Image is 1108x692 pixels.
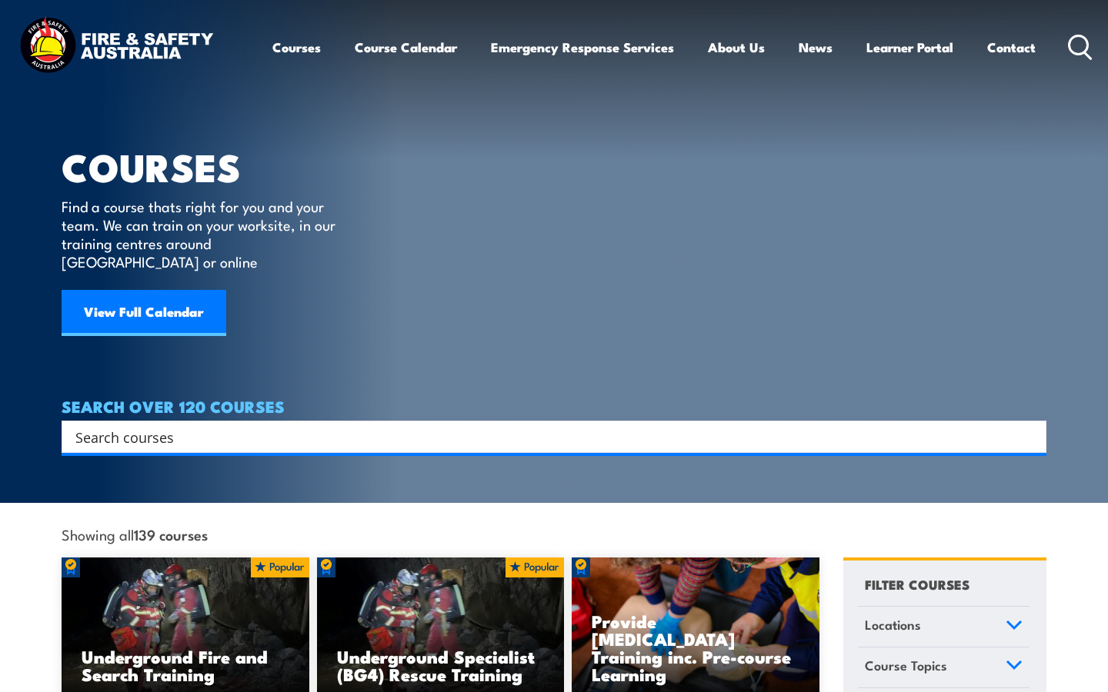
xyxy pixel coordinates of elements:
h1: COURSES [62,149,358,182]
input: Search input [75,425,1013,448]
h3: Underground Specialist (BG4) Rescue Training [337,647,545,683]
button: Search magnifier button [1020,426,1041,447]
h3: Underground Fire and Search Training [82,647,289,683]
span: Course Topics [865,655,947,676]
a: Course Topics [858,647,1030,687]
p: Find a course thats right for you and your team. We can train on your worksite, in our training c... [62,197,342,271]
h4: FILTER COURSES [865,574,969,594]
h4: SEARCH OVER 120 COURSES [62,398,1046,414]
a: News [799,27,833,68]
a: Emergency Response Services [491,27,674,68]
a: View Full Calendar [62,290,226,336]
span: Showing all [62,526,208,542]
a: Locations [858,607,1030,647]
strong: 139 courses [134,524,208,544]
span: Locations [865,614,921,635]
a: About Us [708,27,765,68]
a: Learner Portal [866,27,953,68]
a: Contact [987,27,1036,68]
a: Courses [272,27,321,68]
form: Search form [78,426,1016,447]
a: Course Calendar [355,27,457,68]
h3: Provide [MEDICAL_DATA] Training inc. Pre-course Learning [592,612,799,683]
